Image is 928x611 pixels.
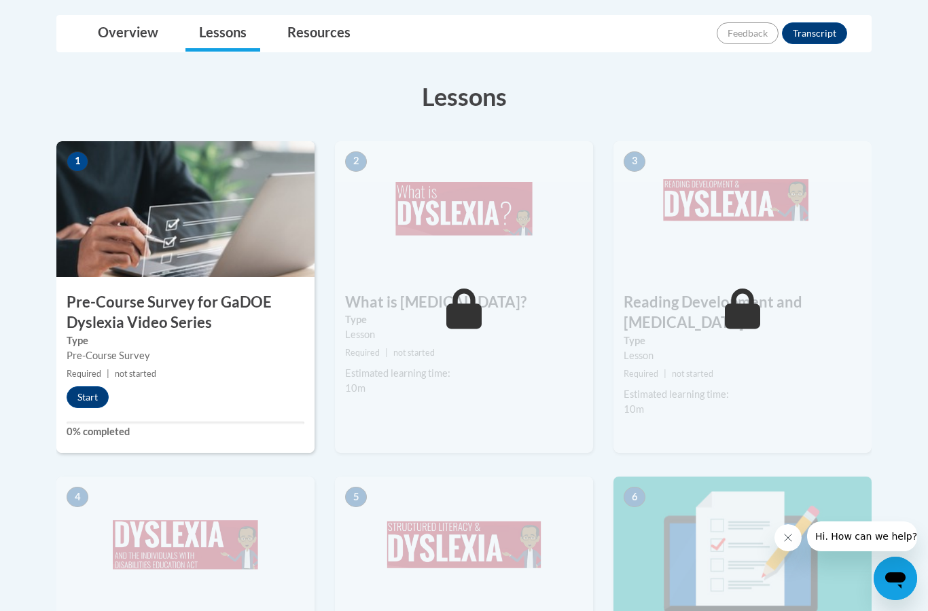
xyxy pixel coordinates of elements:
div: Lesson [345,327,583,342]
iframe: Close message [774,524,802,551]
span: 10m [345,382,365,394]
span: 6 [624,487,645,507]
span: 5 [345,487,367,507]
h3: What is [MEDICAL_DATA]? [335,292,593,313]
span: not started [393,348,435,358]
span: 10m [624,403,644,415]
div: Estimated learning time: [345,366,583,381]
div: Estimated learning time: [624,387,861,402]
button: Transcript [782,22,847,44]
span: | [664,369,666,379]
a: Overview [84,16,172,52]
h3: Pre-Course Survey for GaDOE Dyslexia Video Series [56,292,315,334]
iframe: Message from company [807,521,917,551]
img: Course Image [56,141,315,277]
div: Pre-Course Survey [67,348,304,363]
h3: Lessons [56,79,872,113]
label: Type [345,312,583,327]
label: Type [624,333,861,348]
span: Required [67,369,101,379]
span: | [107,369,109,379]
div: Lesson [624,348,861,363]
img: Course Image [335,141,593,277]
iframe: Button to launch messaging window [874,557,917,600]
span: 4 [67,487,88,507]
h3: Reading Development and [MEDICAL_DATA] [613,292,872,334]
span: 2 [345,151,367,172]
button: Start [67,386,109,408]
span: not started [115,369,156,379]
button: Feedback [717,22,779,44]
label: Type [67,333,304,348]
span: not started [672,369,713,379]
span: Required [624,369,658,379]
span: Required [345,348,380,358]
span: | [385,348,388,358]
span: 1 [67,151,88,172]
label: 0% completed [67,424,304,439]
a: Lessons [185,16,260,52]
span: 3 [624,151,645,172]
a: Resources [274,16,364,52]
img: Course Image [613,141,872,277]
